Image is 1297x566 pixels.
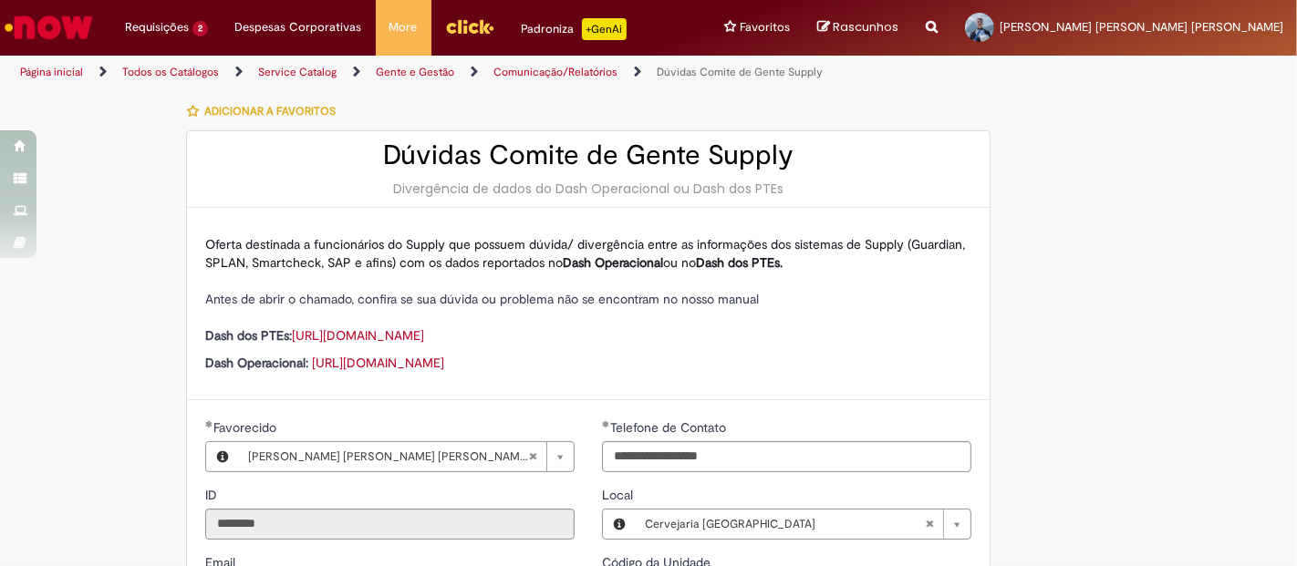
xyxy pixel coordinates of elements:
ul: Trilhas de página [14,56,851,89]
span: Adicionar a Favoritos [204,104,336,118]
a: [URL][DOMAIN_NAME] [292,327,424,344]
strong: Dash Operacional [563,254,663,271]
a: [PERSON_NAME] [PERSON_NAME] [PERSON_NAME]Limpar campo Favorecido [239,442,574,471]
button: Adicionar a Favoritos [186,92,346,130]
a: Página inicial [20,65,83,79]
span: Rascunhos [833,18,898,36]
span: [PERSON_NAME] [PERSON_NAME] [PERSON_NAME] [1000,19,1283,35]
span: Obrigatório Preenchido [602,420,610,427]
a: Todos os Catálogos [122,65,219,79]
a: Dúvidas Comite de Gente Supply [657,65,823,79]
span: Cervejaria [GEOGRAPHIC_DATA] [645,509,925,539]
span: Oferta destinada a funcionários do Supply que possuem dúvida/ divergência entre as informações do... [205,236,965,271]
span: 2 [192,21,208,36]
strong: Dash dos PTEs: [205,327,292,344]
span: [PERSON_NAME] [PERSON_NAME] [PERSON_NAME] [248,442,528,471]
span: Favorecido, Joao Paulo Machado De Almeida [213,419,280,436]
abbr: Limpar campo Favorecido [519,442,546,471]
p: +GenAi [582,18,627,40]
span: More [389,18,418,36]
input: Telefone de Contato [602,441,971,472]
span: Favoritos [740,18,790,36]
strong: Dash dos PTEs. [696,254,783,271]
strong: Dash Operacional: [205,355,308,371]
div: Padroniza [522,18,627,40]
a: Rascunhos [817,19,898,36]
span: Local [602,487,637,503]
div: Divergência de dados do Dash Operacional ou Dash dos PTEs [205,180,971,198]
span: Despesas Corporativas [235,18,362,36]
h2: Dúvidas Comite de Gente Supply [205,140,971,170]
img: click_logo_yellow_360x200.png [445,13,494,40]
span: Telefone de Contato [610,419,730,436]
button: Favorecido, Visualizar este registro Joao Paulo Machado De Almeida [206,442,239,471]
button: Local, Visualizar este registro Cervejaria Rio de Janeiro [603,509,636,539]
a: Comunicação/Relatórios [493,65,617,79]
abbr: Limpar campo Local [916,509,943,539]
span: Obrigatório Preenchido [205,420,213,427]
a: [URL][DOMAIN_NAME] [312,355,444,371]
label: Somente leitura - ID [205,486,221,504]
img: ServiceNow [2,9,96,46]
input: ID [205,509,575,540]
a: Gente e Gestão [376,65,454,79]
span: Antes de abrir o chamado, confira se sua dúvida ou problema não se encontram no nosso manual [205,291,759,307]
span: Somente leitura - ID [205,487,221,503]
span: Requisições [125,18,189,36]
a: Cervejaria [GEOGRAPHIC_DATA]Limpar campo Local [636,509,970,539]
a: Service Catalog [258,65,337,79]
